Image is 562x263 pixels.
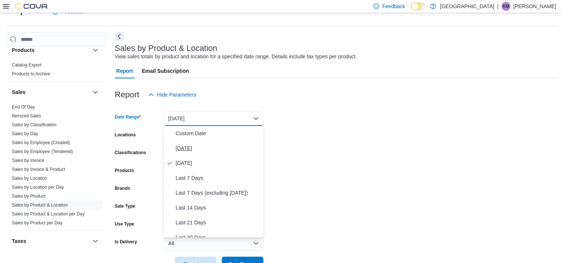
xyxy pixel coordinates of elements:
[91,88,100,97] button: Sales
[115,32,124,41] button: Next
[115,90,139,99] h3: Report
[12,202,68,208] span: Sales by Product & Location
[501,2,510,11] div: Kevin McLeod
[12,194,46,199] a: Sales by Product
[12,149,73,155] span: Sales by Employee (Tendered)
[115,114,141,120] label: Date Range
[12,158,44,163] span: Sales by Invoice
[12,62,41,68] a: Catalog Export
[164,111,263,126] button: [DATE]
[157,91,196,98] span: Hide Parameters
[12,175,47,181] span: Sales by Location
[142,64,189,78] span: Email Subscription
[12,88,90,96] button: Sales
[12,113,41,118] a: Itemized Sales
[12,122,56,128] span: Sales by Classification
[6,103,106,230] div: Sales
[12,220,62,225] a: Sales by Product per Day
[176,203,260,212] span: Last 14 Days
[12,46,90,54] button: Products
[440,2,494,11] p: [GEOGRAPHIC_DATA]
[6,61,106,81] div: Products
[12,140,70,145] a: Sales by Employee (Created)
[176,159,260,168] span: [DATE]
[164,126,263,237] div: Select listbox
[12,185,64,190] a: Sales by Location per Day
[12,104,35,110] a: End Of Day
[115,53,357,61] div: View sales totals by product and location for a specified date range. Details include tax types p...
[12,140,70,146] span: Sales by Employee (Created)
[176,144,260,153] span: [DATE]
[145,87,199,102] button: Hide Parameters
[503,2,509,11] span: KM
[12,46,35,54] h3: Products
[116,64,133,78] span: Report
[12,211,85,217] a: Sales by Product & Location per Day
[12,131,38,137] span: Sales by Day
[12,131,38,136] a: Sales by Day
[115,44,217,53] h3: Sales by Product & Location
[164,236,263,251] button: All
[12,184,64,190] span: Sales by Location per Day
[382,3,405,10] span: Feedback
[12,202,68,208] a: Sales by Product & Location
[12,158,44,163] a: Sales by Invoice
[176,188,260,197] span: Last 7 Days (excluding [DATE])
[12,149,73,154] a: Sales by Employee (Tendered)
[176,129,260,138] span: Custom Date
[12,237,26,245] h3: Taxes
[115,132,136,138] label: Locations
[176,218,260,227] span: Last 21 Days
[115,239,137,245] label: Is Delivery
[115,185,130,191] label: Brands
[12,167,65,172] a: Sales by Invoice & Product
[513,2,556,11] p: [PERSON_NAME]
[12,176,47,181] a: Sales by Location
[411,3,426,10] input: Dark Mode
[176,173,260,182] span: Last 7 Days
[12,193,46,199] span: Sales by Product
[91,237,100,246] button: Taxes
[12,237,90,245] button: Taxes
[115,150,146,156] label: Classifications
[15,3,48,10] img: Cova
[91,46,100,55] button: Products
[115,203,135,209] label: Sale Type
[497,2,498,11] p: |
[115,168,134,173] label: Products
[12,88,26,96] h3: Sales
[12,71,50,77] a: Products to Archive
[115,221,134,227] label: Use Type
[12,122,56,127] a: Sales by Classification
[176,233,260,242] span: Last 30 Days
